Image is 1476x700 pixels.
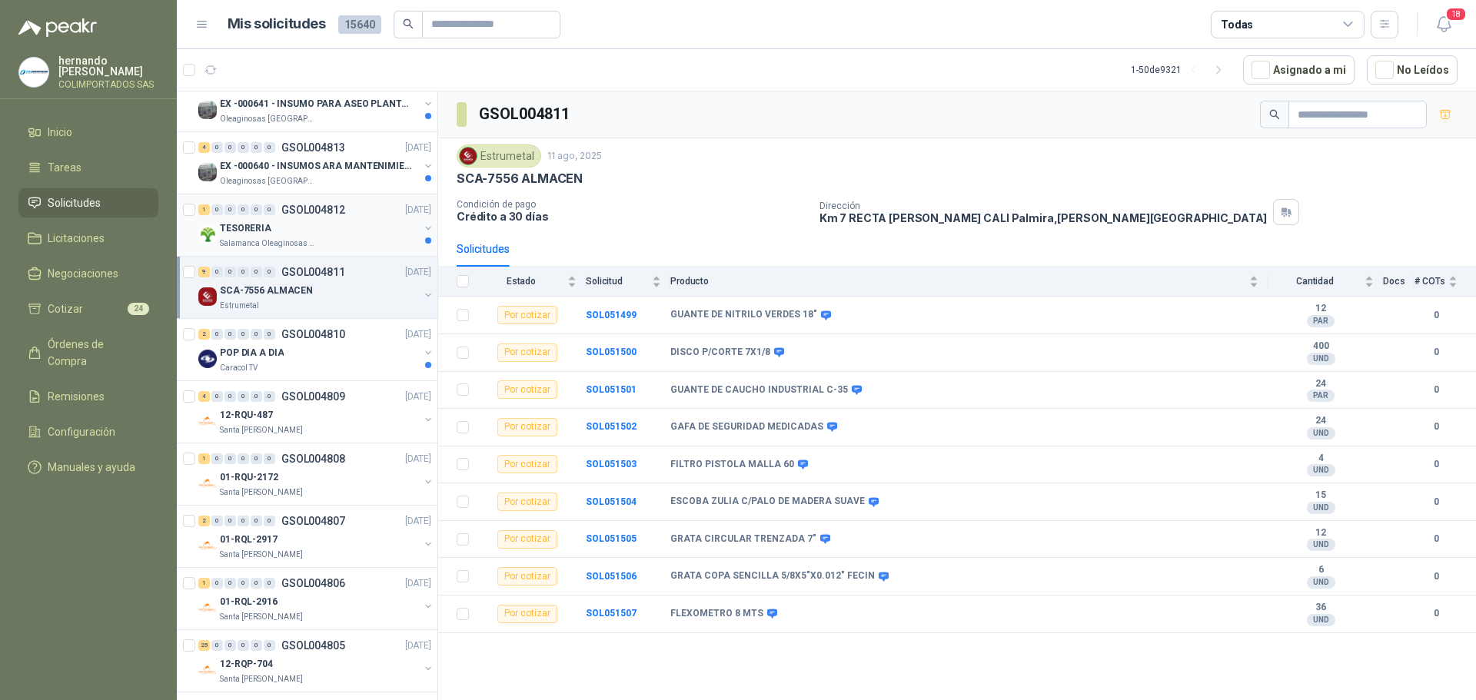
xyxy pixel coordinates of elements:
div: 0 [238,391,249,402]
div: 2 [198,329,210,340]
b: 0 [1414,532,1458,546]
p: 12-RQP-704 [220,657,273,672]
p: EX -000641 - INSUMO PARA ASEO PLANTA EXTRACTORA [220,97,411,111]
p: 12-RQU-487 [220,408,273,423]
span: Cantidad [1268,276,1361,287]
span: Cotizar [48,300,83,317]
span: Producto [670,276,1246,287]
a: SOL051506 [586,571,637,582]
span: search [403,18,414,29]
div: 0 [251,142,262,153]
div: UND [1307,502,1335,514]
div: 2 [198,516,210,526]
div: 0 [238,204,249,215]
a: 9 0 0 0 0 0 GSOL004811[DATE] Company LogoSCA-7556 ALMACENEstrumetal [198,263,434,312]
div: 0 [251,329,262,340]
p: GSOL004809 [281,391,345,402]
a: Tareas [18,153,158,182]
div: Por cotizar [497,530,557,549]
b: 0 [1414,383,1458,397]
div: 0 [264,516,275,526]
div: 0 [238,640,249,651]
div: Por cotizar [497,567,557,586]
div: 0 [224,391,236,402]
p: SCA-7556 ALMACEN [457,171,583,187]
a: Manuales y ayuda [18,453,158,482]
button: 18 [1430,11,1458,38]
a: 1 0 0 0 0 0 GSOL004808[DATE] Company Logo01-RQU-2172Santa [PERSON_NAME] [198,450,434,499]
div: 0 [224,142,236,153]
img: Company Logo [198,536,217,555]
div: 4 [198,391,210,402]
p: TESORERIA [220,221,271,236]
p: GSOL004805 [281,640,345,651]
div: 0 [211,640,223,651]
a: 2 0 0 0 0 0 GSOL004810[DATE] Company LogoPOP DIA A DIACaracol TV [198,325,434,374]
a: SOL051505 [586,533,637,544]
th: Docs [1383,267,1414,297]
span: 24 [128,303,149,315]
p: [DATE] [405,452,431,466]
a: Cotizar24 [18,294,158,323]
b: SOL051499 [586,310,637,320]
div: 0 [224,453,236,464]
img: Company Logo [198,474,217,493]
a: Licitaciones [18,224,158,253]
a: Remisiones [18,382,158,411]
span: Manuales y ayuda [48,459,135,476]
div: 0 [251,516,262,526]
span: # COTs [1414,276,1445,287]
p: 01-RQL-2917 [220,532,278,547]
b: 24 [1268,378,1374,390]
b: GUANTE DE NITRILO VERDES 18" [670,309,817,321]
div: 0 [211,578,223,589]
div: 9 [198,267,210,277]
p: Estrumetal [220,300,259,312]
span: Configuración [48,423,115,440]
div: 0 [211,267,223,277]
b: 0 [1414,308,1458,323]
a: 2 0 0 0 0 0 GSOL004807[DATE] Company Logo01-RQL-2917Santa [PERSON_NAME] [198,512,434,561]
b: GRATA COPA SENCILLA 5/8X5"X0.012" FECIN [670,570,875,582]
span: 15640 [338,15,381,34]
b: 0 [1414,606,1458,621]
div: UND [1307,614,1335,626]
div: Solicitudes [457,241,510,257]
div: 0 [211,453,223,464]
b: GRATA CIRCULAR TRENZADA 7" [670,533,816,546]
th: # COTs [1414,267,1476,297]
b: GUANTE DE CAUCHO INDUSTRIAL C-35 [670,384,848,396]
div: PAR [1307,315,1335,327]
div: 4 [198,142,210,153]
span: Tareas [48,159,81,176]
span: Inicio [48,124,72,141]
p: EX -000640 - INSUMOS ARA MANTENIMIENTO MECANICO [220,159,411,174]
a: SOL051503 [586,459,637,469]
div: Por cotizar [497,343,557,362]
h3: GSOL004811 [479,102,572,126]
p: Santa [PERSON_NAME] [220,424,303,436]
div: 1 [198,204,210,215]
p: [DATE] [405,639,431,653]
a: Órdenes de Compra [18,330,158,376]
p: GSOL004813 [281,142,345,153]
p: Dirección [819,201,1268,211]
p: GSOL004807 [281,516,345,526]
div: 0 [224,204,236,215]
p: POP DIA A DIA [220,346,284,360]
div: 0 [211,391,223,402]
div: 0 [264,142,275,153]
div: Todas [1221,16,1253,33]
div: 0 [251,204,262,215]
p: [DATE] [405,390,431,404]
div: UND [1307,464,1335,476]
b: 36 [1268,602,1374,614]
div: 0 [224,267,236,277]
a: 1 0 0 0 0 0 GSOL004812[DATE] Company LogoTESORERIASalamanca Oleaginosas SAS [198,201,434,250]
a: 8 0 0 0 0 0 GSOL004814[DATE] Company LogoEX -000641 - INSUMO PARA ASEO PLANTA EXTRACTORAOleaginos... [198,76,434,125]
div: 0 [238,453,249,464]
div: 0 [224,640,236,651]
div: Por cotizar [497,605,557,623]
p: 01-RQL-2916 [220,595,278,609]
